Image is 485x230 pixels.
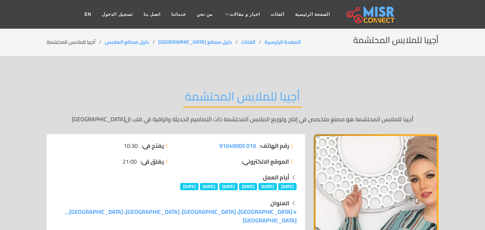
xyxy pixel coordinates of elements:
[265,8,290,21] a: الفئات
[166,8,191,21] a: خدماتنا
[47,38,105,46] li: أجيبا للملابس المحتشمة
[263,172,289,183] strong: أيام العمل
[290,8,335,21] a: الصفحة الرئيسية
[97,8,138,21] a: تسجيل الدخول
[79,8,97,21] a: EN
[346,5,395,23] img: main.misr_connect
[122,157,137,166] span: 21:00
[265,37,301,47] a: الصفحة الرئيسية
[242,157,289,166] strong: الموقع الالكتروني:
[219,183,238,190] span: [DATE]
[138,8,166,21] a: اتصل بنا
[241,37,255,47] a: الفئات
[278,183,297,190] span: [DATE]
[123,141,138,150] span: 10:30
[219,140,256,151] span: 010 91040005
[200,183,218,190] span: [DATE]
[158,37,232,47] a: دليل مصانع [GEOGRAPHIC_DATA]
[180,183,199,190] span: [DATE]
[191,8,218,21] a: من نحن
[353,35,439,46] h2: أجيبا للملابس المحتشمة
[239,183,257,190] span: [DATE]
[105,37,149,47] a: دليل مصانع الملابس
[218,8,265,21] a: اخبار و مقالات
[183,89,302,108] h2: أجيبا للملابس المحتشمة
[230,11,260,18] span: اخبار و مقالات
[260,141,289,150] strong: رقم الهاتف:
[219,141,256,150] a: 010 91040005
[47,115,439,123] p: أجيبا للملابس المحتشمة هو مصنع متخصص في إنتاج وتوزيع الملابس المحتشمة ذات التصاميم الحديثة والراق...
[270,198,289,208] strong: العنوان
[258,183,277,190] span: [DATE]
[140,157,164,166] strong: يغلق في:
[141,141,164,150] strong: يفتح في:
